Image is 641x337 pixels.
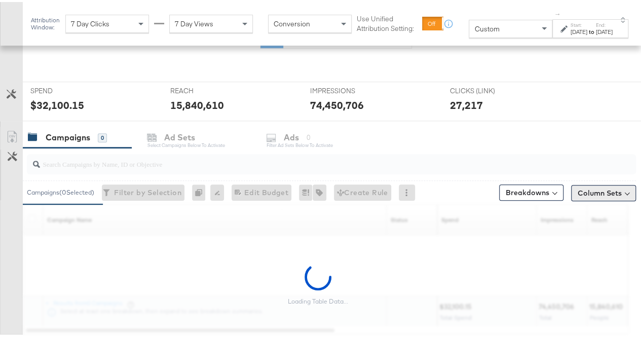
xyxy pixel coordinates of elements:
span: 7 Day Clicks [71,17,109,26]
div: 0 [98,131,107,140]
div: [DATE] [596,26,613,34]
label: End: [596,20,613,26]
button: Column Sets [571,183,636,199]
label: Use Unified Attribution Setting: [357,12,418,31]
span: 7 Day Views [175,17,213,26]
div: Campaigns [46,130,90,141]
strong: to [587,26,596,33]
div: Loading Table Data... [288,295,348,304]
button: Breakdowns [499,182,563,199]
div: 0 [192,182,210,199]
label: Start: [571,20,587,26]
input: Search Campaigns by Name, ID or Objective [40,148,583,168]
span: Conversion [274,17,310,26]
span: Custom [474,22,499,31]
span: ↑ [553,11,563,14]
div: [DATE] [571,26,587,34]
div: Attribution Window: [30,15,60,29]
div: Campaigns ( 0 Selected) [27,186,94,195]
